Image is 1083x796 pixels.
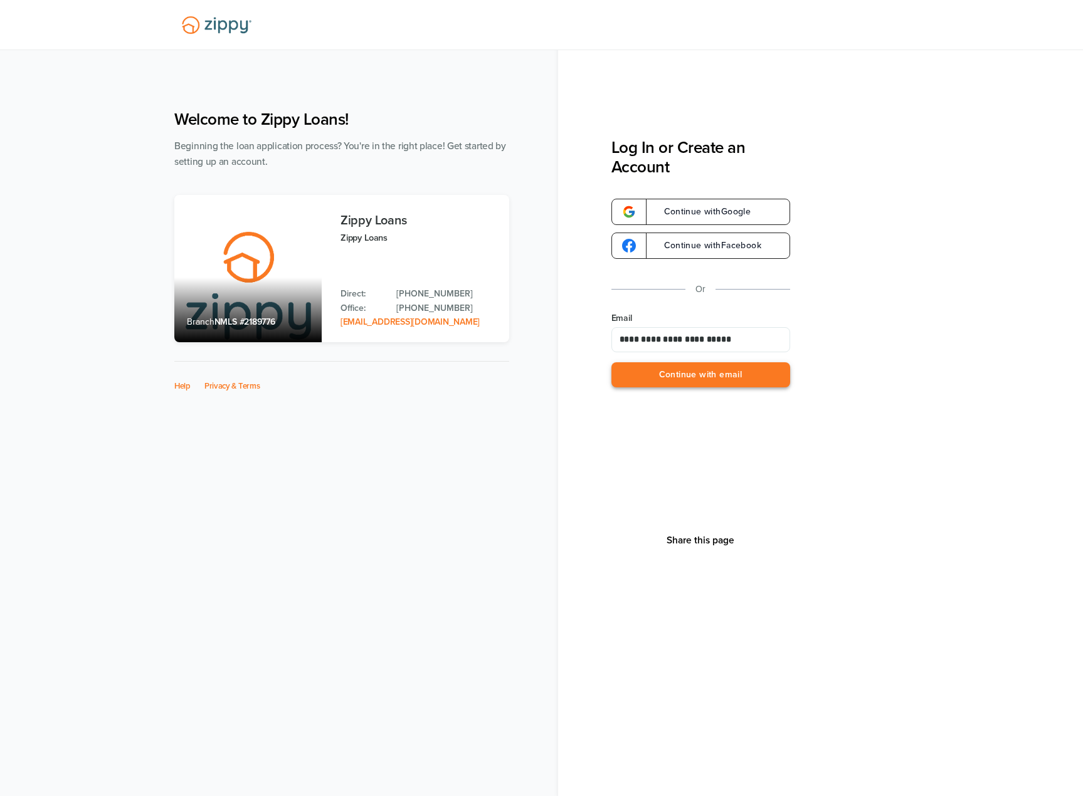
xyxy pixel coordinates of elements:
a: Office Phone: 512-975-2947 [396,301,497,315]
button: Continue with email [611,362,790,388]
a: google-logoContinue withFacebook [611,233,790,259]
input: Email Address [611,327,790,352]
span: Continue with Facebook [652,241,761,250]
button: Share This Page [663,534,738,547]
img: google-logo [622,205,636,219]
span: Continue with Google [652,207,751,216]
img: google-logo [622,239,636,253]
label: Email [611,312,790,325]
a: google-logoContinue withGoogle [611,199,790,225]
a: Email Address: zippyguide@zippymh.com [341,317,480,327]
a: Direct Phone: 512-975-2947 [396,287,497,301]
a: Privacy & Terms [204,381,260,391]
span: Beginning the loan application process? You're in the right place! Get started by setting up an a... [174,140,506,167]
span: NMLS #2189776 [214,317,275,327]
p: Zippy Loans [341,231,497,245]
p: Or [695,281,705,297]
a: Help [174,381,191,391]
span: Branch [187,317,214,327]
h3: Zippy Loans [341,214,497,228]
h1: Welcome to Zippy Loans! [174,110,509,129]
p: Direct: [341,287,384,301]
h3: Log In or Create an Account [611,138,790,177]
p: Office: [341,301,384,315]
img: Lender Logo [174,11,259,39]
